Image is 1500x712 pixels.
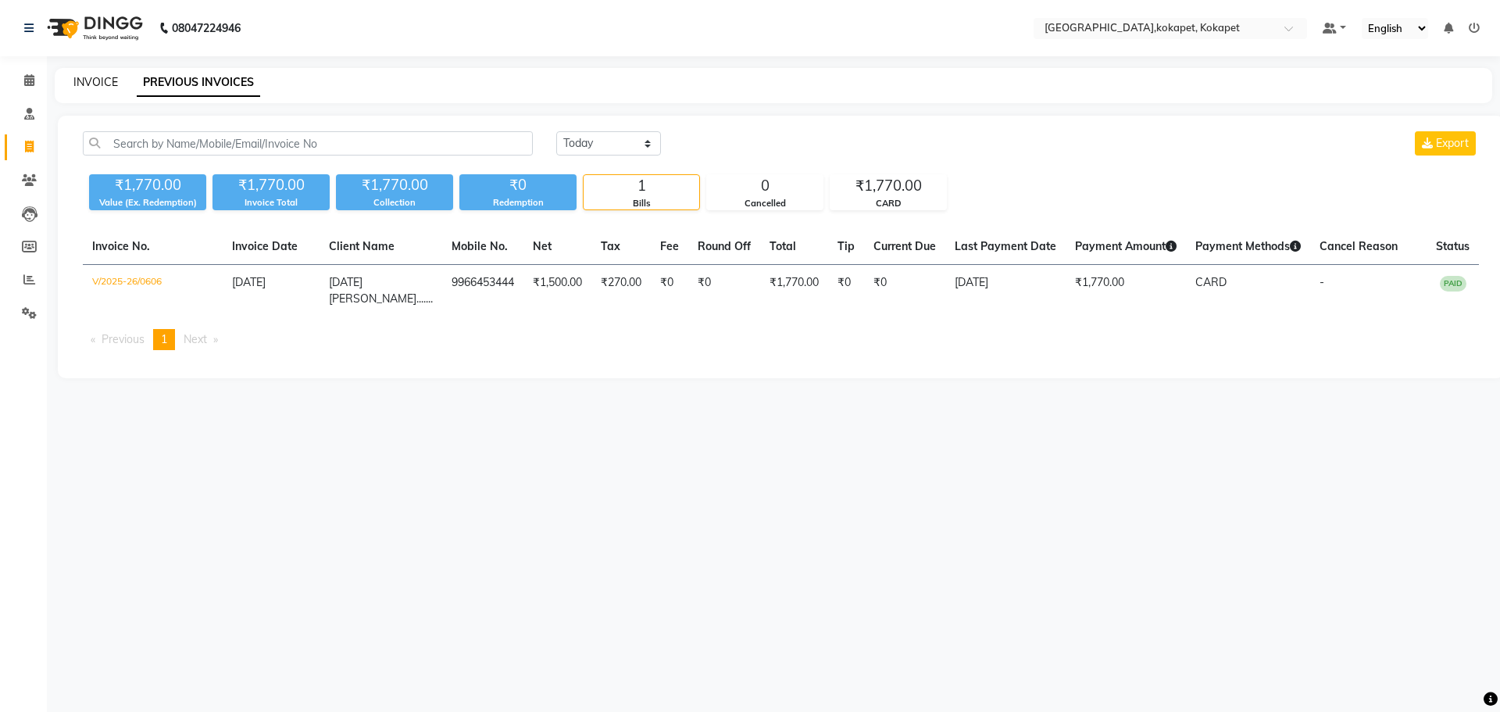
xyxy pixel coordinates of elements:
[601,239,620,253] span: Tax
[83,131,533,156] input: Search by Name/Mobile/Email/Invoice No
[945,265,1066,317] td: [DATE]
[161,332,167,346] span: 1
[533,239,552,253] span: Net
[698,239,751,253] span: Round Off
[760,265,828,317] td: ₹1,770.00
[1066,265,1186,317] td: ₹1,770.00
[329,275,362,289] span: [DATE]
[232,275,266,289] span: [DATE]
[584,197,699,210] div: Bills
[1195,275,1227,289] span: CARD
[83,329,1479,350] nav: Pagination
[707,197,823,210] div: Cancelled
[232,239,298,253] span: Invoice Date
[212,174,330,196] div: ₹1,770.00
[770,239,796,253] span: Total
[459,174,577,196] div: ₹0
[336,174,453,196] div: ₹1,770.00
[452,239,508,253] span: Mobile No.
[1075,239,1177,253] span: Payment Amount
[1195,239,1301,253] span: Payment Methods
[651,265,688,317] td: ₹0
[828,265,864,317] td: ₹0
[184,332,207,346] span: Next
[102,332,145,346] span: Previous
[660,239,679,253] span: Fee
[73,75,118,89] a: INVOICE
[459,196,577,209] div: Redemption
[92,239,150,253] span: Invoice No.
[837,239,855,253] span: Tip
[172,6,241,50] b: 08047224946
[336,196,453,209] div: Collection
[873,239,936,253] span: Current Due
[955,239,1056,253] span: Last Payment Date
[830,175,946,197] div: ₹1,770.00
[523,265,591,317] td: ₹1,500.00
[1320,275,1324,289] span: -
[89,174,206,196] div: ₹1,770.00
[864,265,945,317] td: ₹0
[40,6,147,50] img: logo
[1415,131,1476,156] button: Export
[1320,239,1398,253] span: Cancel Reason
[137,69,260,97] a: PREVIOUS INVOICES
[83,265,223,317] td: V/2025-26/0606
[89,196,206,209] div: Value (Ex. Redemption)
[1436,239,1470,253] span: Status
[329,239,395,253] span: Client Name
[442,265,523,317] td: 9966453444
[591,265,651,317] td: ₹270.00
[830,197,946,210] div: CARD
[1436,136,1469,150] span: Export
[1440,276,1466,292] span: PAID
[584,175,699,197] div: 1
[212,196,330,209] div: Invoice Total
[329,292,433,306] span: [PERSON_NAME].......
[688,265,760,317] td: ₹0
[707,175,823,197] div: 0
